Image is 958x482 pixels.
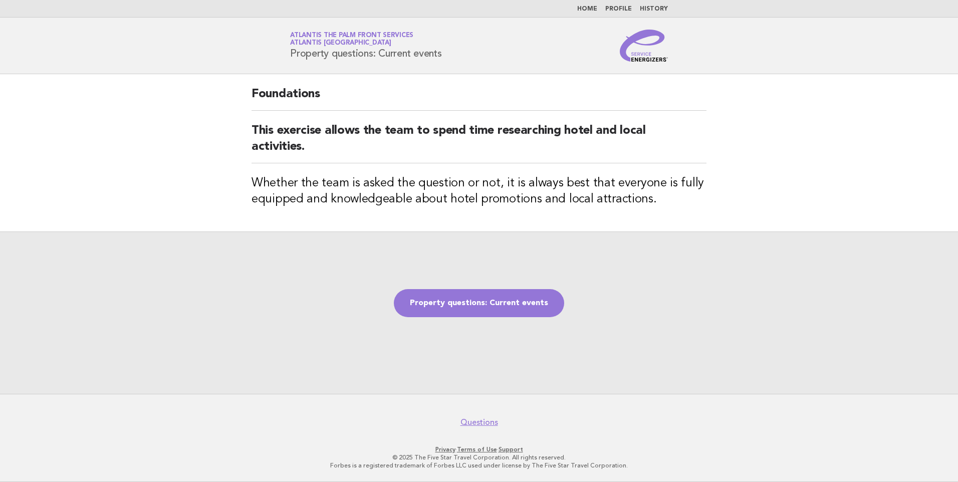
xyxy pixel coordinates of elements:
[290,33,442,59] h1: Property questions: Current events
[290,40,391,47] span: Atlantis [GEOGRAPHIC_DATA]
[620,30,668,62] img: Service Energizers
[577,6,597,12] a: Home
[605,6,632,12] a: Profile
[460,417,498,427] a: Questions
[252,86,706,111] h2: Foundations
[435,446,455,453] a: Privacy
[640,6,668,12] a: History
[457,446,497,453] a: Terms of Use
[172,445,786,453] p: · ·
[394,289,564,317] a: Property questions: Current events
[172,461,786,469] p: Forbes is a registered trademark of Forbes LLC used under license by The Five Star Travel Corpora...
[252,123,706,163] h2: This exercise allows the team to spend time researching hotel and local activities.
[172,453,786,461] p: © 2025 The Five Star Travel Corporation. All rights reserved.
[290,32,413,46] a: Atlantis The Palm Front ServicesAtlantis [GEOGRAPHIC_DATA]
[499,446,523,453] a: Support
[252,175,706,207] h3: Whether the team is asked the question or not, it is always best that everyone is fully equipped ...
